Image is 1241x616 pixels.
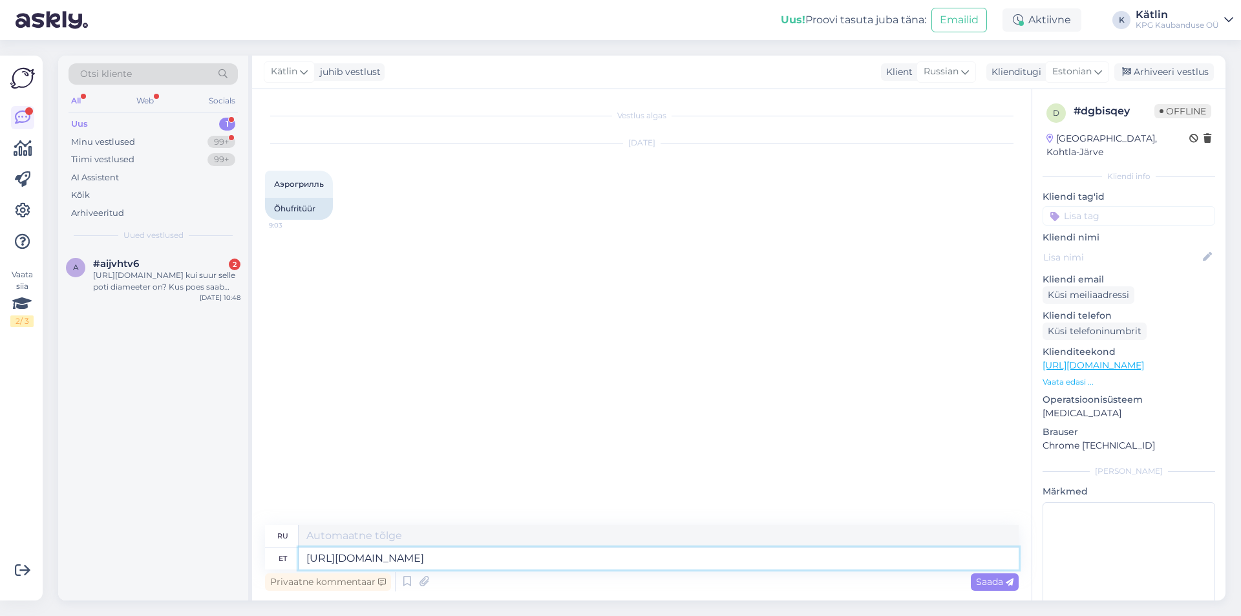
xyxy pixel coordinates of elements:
[931,8,987,32] button: Emailid
[123,229,184,241] span: Uued vestlused
[265,137,1019,149] div: [DATE]
[976,576,1013,588] span: Saada
[71,153,134,166] div: Tiimi vestlused
[269,220,317,230] span: 9:03
[265,198,333,220] div: Õhufritüür
[1043,485,1215,498] p: Märkmed
[1043,206,1215,226] input: Lisa tag
[781,12,926,28] div: Proovi tasuta juba täna:
[200,293,240,303] div: [DATE] 10:48
[71,207,124,220] div: Arhiveeritud
[10,269,34,327] div: Vaata siia
[1074,103,1154,119] div: # dgbisqey
[207,136,235,149] div: 99+
[71,136,135,149] div: Minu vestlused
[229,259,240,270] div: 2
[1154,104,1211,118] span: Offline
[93,270,240,293] div: [URL][DOMAIN_NAME] kui suur selle poti diameeter on? Kus poes saab näidisega tutvuda?
[1053,108,1059,118] span: d
[207,153,235,166] div: 99+
[781,14,805,26] b: Uus!
[1002,8,1081,32] div: Aktiivne
[1043,465,1215,477] div: [PERSON_NAME]
[265,110,1019,122] div: Vestlus algas
[1046,132,1189,159] div: [GEOGRAPHIC_DATA], Kohtla-Järve
[1052,65,1092,79] span: Estonian
[1043,273,1215,286] p: Kliendi email
[10,315,34,327] div: 2 / 3
[277,525,288,547] div: ru
[279,547,287,569] div: et
[1136,10,1233,30] a: KätlinKPG Kaubanduse OÜ
[265,573,391,591] div: Privaatne kommentaar
[10,66,35,90] img: Askly Logo
[71,171,119,184] div: AI Assistent
[69,92,83,109] div: All
[1043,309,1215,323] p: Kliendi telefon
[1043,171,1215,182] div: Kliendi info
[1043,439,1215,452] p: Chrome [TECHNICAL_ID]
[881,65,913,79] div: Klient
[80,67,132,81] span: Otsi kliente
[1136,10,1219,20] div: Kätlin
[71,118,88,131] div: Uus
[71,189,90,202] div: Kõik
[1136,20,1219,30] div: KPG Kaubanduse OÜ
[299,547,1019,569] textarea: [URL][DOMAIN_NAME]
[1043,190,1215,204] p: Kliendi tag'id
[219,118,235,131] div: 1
[1043,323,1147,340] div: Küsi telefoninumbrit
[134,92,156,109] div: Web
[1043,425,1215,439] p: Brauser
[1043,345,1215,359] p: Klienditeekond
[93,258,139,270] span: #aijvhtv6
[1043,393,1215,407] p: Operatsioonisüsteem
[986,65,1041,79] div: Klienditugi
[271,65,297,79] span: Kätlin
[206,92,238,109] div: Socials
[1043,286,1134,304] div: Küsi meiliaadressi
[274,179,324,189] span: Аэрогрилль
[1114,63,1214,81] div: Arhiveeri vestlus
[1043,376,1215,388] p: Vaata edasi ...
[1043,250,1200,264] input: Lisa nimi
[73,262,79,272] span: a
[1043,359,1144,371] a: [URL][DOMAIN_NAME]
[1043,231,1215,244] p: Kliendi nimi
[1112,11,1130,29] div: K
[1043,407,1215,420] p: [MEDICAL_DATA]
[924,65,959,79] span: Russian
[315,65,381,79] div: juhib vestlust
